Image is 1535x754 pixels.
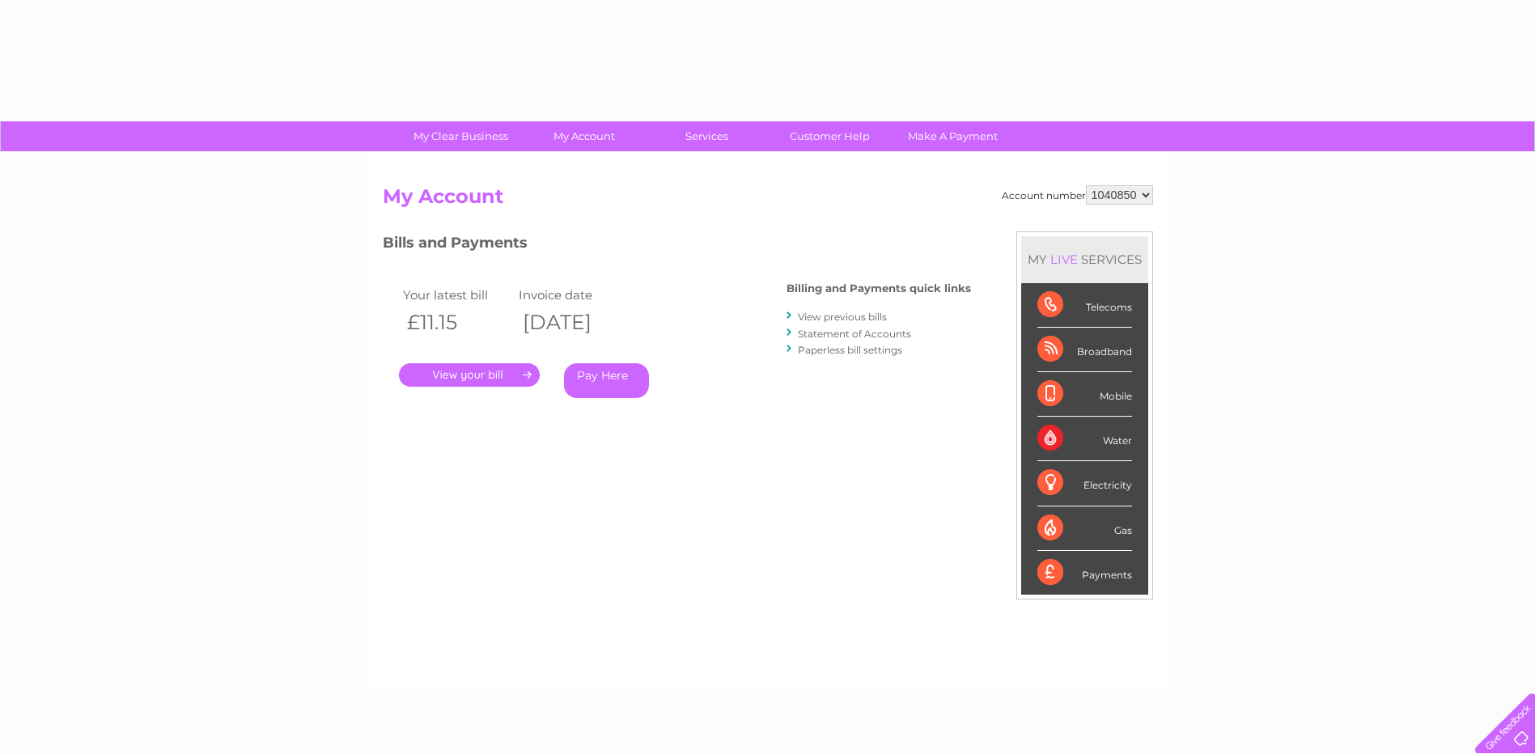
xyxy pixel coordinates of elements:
a: Customer Help [763,121,897,151]
td: Invoice date [515,284,631,306]
div: Broadband [1037,328,1132,372]
a: View previous bills [798,311,887,323]
a: Statement of Accounts [798,328,911,340]
a: Pay Here [564,363,649,398]
a: My Account [517,121,651,151]
th: £11.15 [399,306,515,339]
div: Gas [1037,506,1132,551]
h2: My Account [383,185,1153,216]
div: Payments [1037,551,1132,595]
div: Water [1037,417,1132,461]
a: . [399,363,540,387]
td: Your latest bill [399,284,515,306]
div: LIVE [1047,252,1081,267]
div: Account number [1002,185,1153,205]
div: Telecoms [1037,283,1132,328]
div: MY SERVICES [1021,236,1148,282]
th: [DATE] [515,306,631,339]
h4: Billing and Payments quick links [787,282,971,294]
h3: Bills and Payments [383,231,971,260]
div: Mobile [1037,372,1132,417]
a: Make A Payment [886,121,1020,151]
a: My Clear Business [394,121,528,151]
a: Services [640,121,774,151]
a: Paperless bill settings [798,344,902,356]
div: Electricity [1037,461,1132,506]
